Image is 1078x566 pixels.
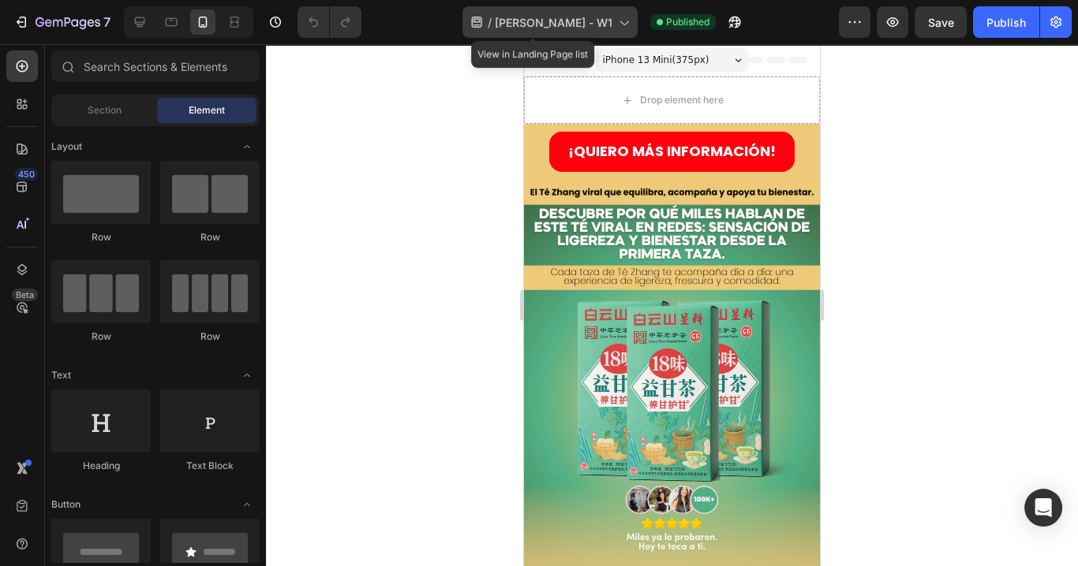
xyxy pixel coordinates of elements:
span: Section [88,103,122,117]
span: Save [928,16,954,29]
div: Text Block [160,459,260,473]
div: Beta [12,289,38,301]
div: Publish [986,14,1026,31]
span: Toggle open [234,492,260,517]
span: Published [666,15,709,29]
span: / [488,14,492,31]
span: Button [51,497,80,512]
span: [PERSON_NAME] - W1 [495,14,612,31]
div: Row [51,230,151,244]
div: Undo/Redo [298,6,361,38]
button: Publish [973,6,1039,38]
button: 7 [6,6,118,38]
iframe: Design area [524,44,820,566]
input: Search Sections & Elements [51,50,260,82]
div: Row [160,230,260,244]
p: 7 [103,13,110,32]
div: Row [160,330,260,344]
span: Toggle open [234,134,260,159]
div: Heading [51,459,151,473]
span: Toggle open [234,363,260,388]
div: Open Intercom Messenger [1024,489,1062,527]
span: Element [189,103,225,117]
span: Layout [51,140,82,154]
div: Row [51,330,151,344]
span: Text [51,368,71,382]
button: Save [915,6,967,38]
div: 450 [15,168,38,181]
